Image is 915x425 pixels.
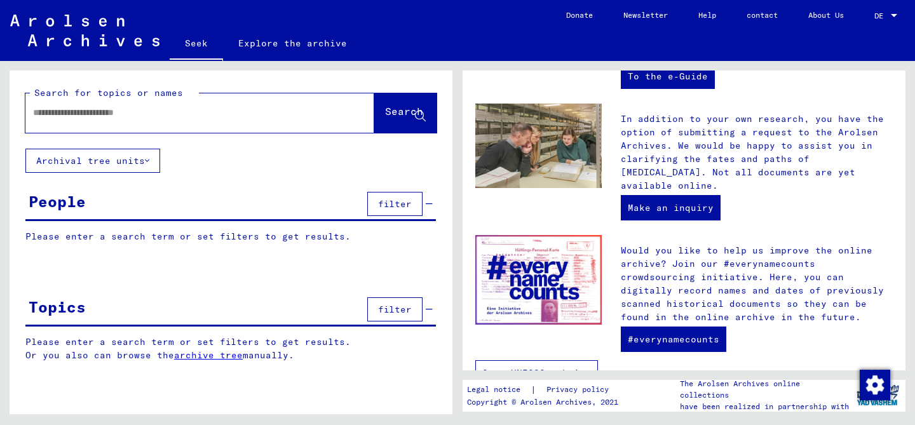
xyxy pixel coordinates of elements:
font: Legal notice [467,384,520,394]
font: Copyright © Arolsen Archives, 2021 [467,397,618,407]
font: Topics [29,297,86,316]
a: Explore the archive [223,28,362,58]
font: filter [378,304,412,315]
button: filter [367,192,423,216]
font: contact [747,10,778,20]
font: Would you like to help us improve the online archive? Join our #everynamecounts crowdsourcing ini... [621,245,884,323]
font: Help [698,10,716,20]
a: Open UNESCO website [475,360,598,386]
a: Make an inquiry [621,195,721,220]
font: Open UNESCO website [482,367,591,379]
font: People [29,192,86,211]
font: | [531,384,536,395]
font: #everynamecounts [628,334,719,345]
font: Archival tree units [36,155,145,166]
font: In addition to your own research, you have the option of submitting a request to the Arolsen Arch... [621,113,884,191]
font: To the e-Guide [628,71,708,82]
font: About Us [808,10,844,20]
font: Newsletter [623,10,668,20]
font: Privacy policy [546,384,609,394]
font: manually. [243,349,294,361]
a: Legal notice [467,383,531,396]
button: Archival tree units [25,149,160,173]
img: enc.jpg [475,235,602,325]
a: archive tree [174,349,243,361]
img: Arolsen_neg.svg [10,15,159,46]
font: Make an inquiry [628,202,714,213]
font: Donate [566,10,593,20]
a: Privacy policy [536,383,624,396]
font: have been realized in partnership with [680,401,849,411]
font: Please enter a search term or set filters to get results. [25,336,351,347]
button: Search [374,93,437,133]
img: Change consent [860,370,890,400]
font: Seek [185,37,208,49]
img: inquiries.jpg [475,104,602,188]
font: Search for topics or names [34,87,183,98]
font: Explore the archive [238,37,347,49]
a: To the e-Guide [621,64,715,89]
font: Or you also can browse the [25,349,174,361]
button: filter [367,297,423,321]
font: Please enter a search term or set filters to get results. [25,231,351,242]
a: #everynamecounts [621,327,726,352]
font: filter [378,198,412,210]
img: yv_logo.png [854,379,902,411]
font: Search [385,105,423,118]
a: Seek [170,28,223,61]
font: DE [874,11,883,20]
